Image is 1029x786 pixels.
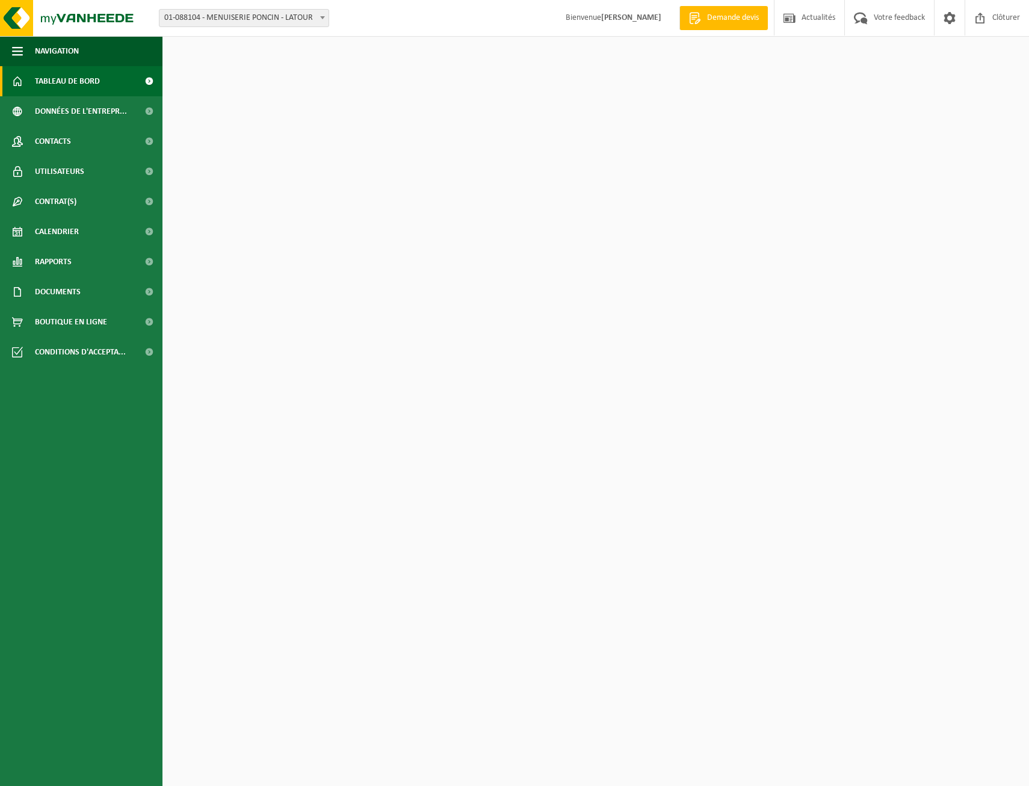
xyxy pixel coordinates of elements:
span: Documents [35,277,81,307]
strong: [PERSON_NAME] [601,13,661,22]
span: 01-088104 - MENUISERIE PONCIN - LATOUR [159,9,329,27]
span: Rapports [35,247,72,277]
span: Calendrier [35,217,79,247]
span: Données de l'entrepr... [35,96,127,126]
a: Demande devis [679,6,768,30]
span: Contacts [35,126,71,156]
span: Tableau de bord [35,66,100,96]
span: Navigation [35,36,79,66]
span: 01-088104 - MENUISERIE PONCIN - LATOUR [159,10,329,26]
span: Boutique en ligne [35,307,107,337]
span: Utilisateurs [35,156,84,187]
span: Conditions d'accepta... [35,337,126,367]
span: Demande devis [704,12,762,24]
span: Contrat(s) [35,187,76,217]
